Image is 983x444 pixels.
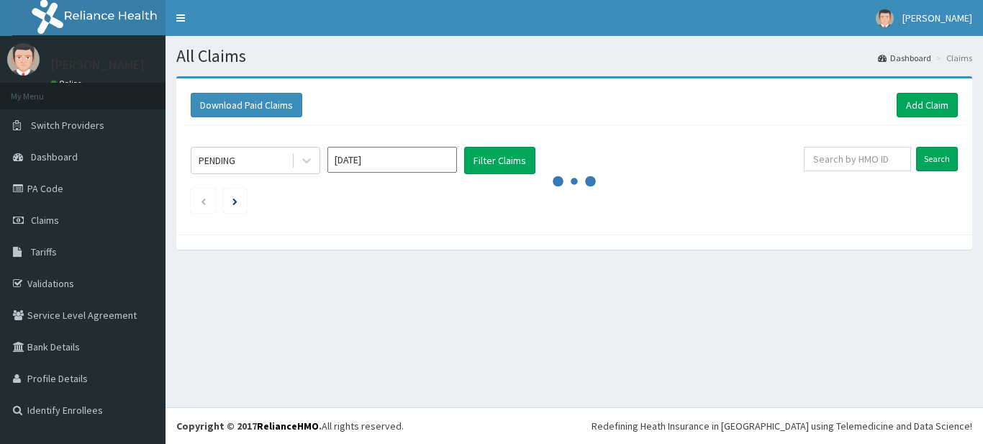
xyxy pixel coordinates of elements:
span: Tariffs [31,245,57,258]
span: Switch Providers [31,119,104,132]
a: Add Claim [897,93,958,117]
a: Online [50,78,85,89]
button: Filter Claims [464,147,535,174]
div: PENDING [199,153,235,168]
span: Dashboard [31,150,78,163]
a: Dashboard [878,52,931,64]
p: [PERSON_NAME] [50,58,145,71]
span: Claims [31,214,59,227]
input: Search by HMO ID [804,147,911,171]
div: Redefining Heath Insurance in [GEOGRAPHIC_DATA] using Telemedicine and Data Science! [592,419,972,433]
a: RelianceHMO [257,420,319,432]
a: Previous page [200,194,207,207]
input: Search [916,147,958,171]
img: User Image [7,43,40,76]
input: Select Month and Year [327,147,457,173]
h1: All Claims [176,47,972,65]
svg: audio-loading [553,160,596,203]
li: Claims [933,52,972,64]
strong: Copyright © 2017 . [176,420,322,432]
span: [PERSON_NAME] [902,12,972,24]
footer: All rights reserved. [166,407,983,444]
button: Download Paid Claims [191,93,302,117]
a: Next page [232,194,237,207]
img: User Image [876,9,894,27]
